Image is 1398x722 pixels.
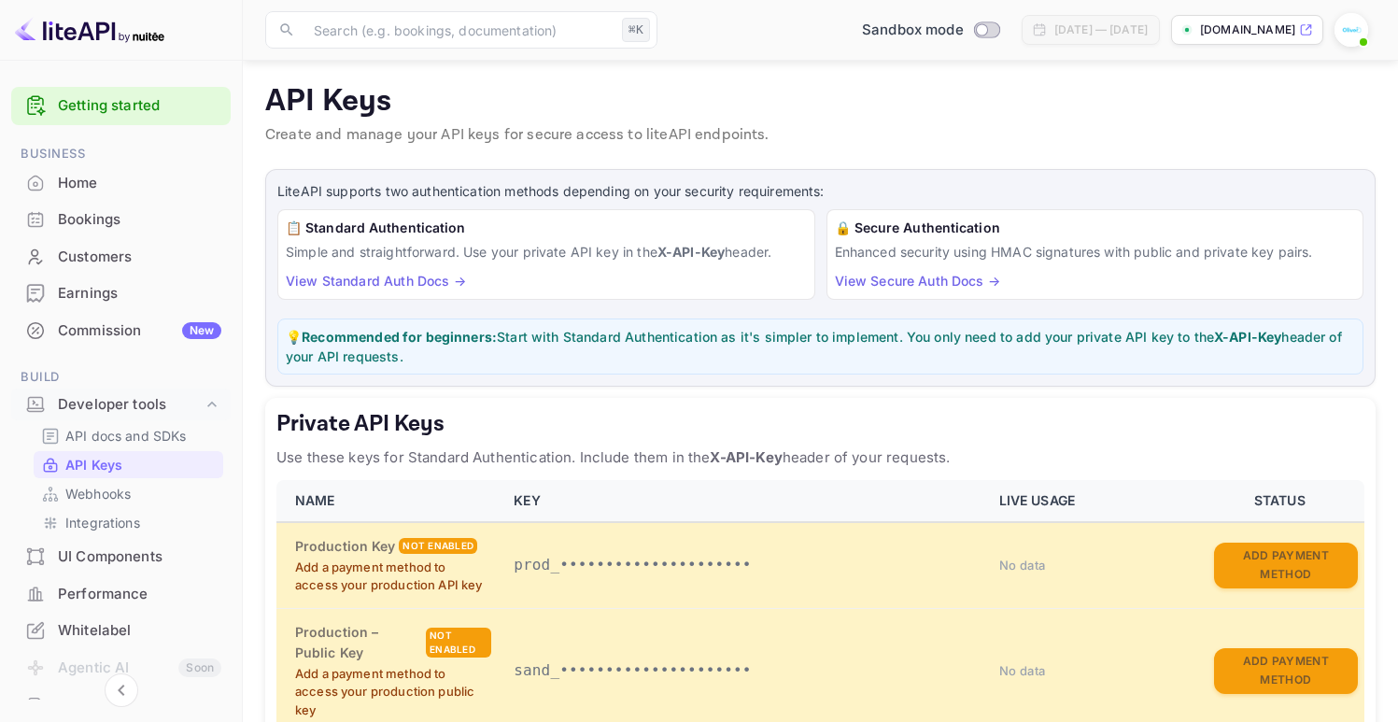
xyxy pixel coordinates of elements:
p: [DOMAIN_NAME] [1200,21,1295,38]
div: Performance [11,576,231,613]
strong: X-API-Key [657,244,725,260]
strong: Recommended for beginners: [302,329,497,345]
h5: Private API Keys [276,409,1364,439]
div: Performance [58,584,221,605]
a: View Secure Auth Docs → [835,273,1000,289]
p: prod_••••••••••••••••••••• [514,554,976,576]
div: ⌘K [622,18,650,42]
div: Home [11,165,231,202]
th: LIVE USAGE [988,480,1203,522]
a: Getting started [58,95,221,117]
p: Create and manage your API keys for secure access to liteAPI endpoints. [265,124,1376,147]
div: UI Components [58,546,221,568]
th: KEY [502,480,987,522]
div: CommissionNew [11,313,231,349]
p: API docs and SDKs [65,426,187,446]
h6: Production Key [295,536,395,557]
span: No data [999,558,1046,573]
p: LiteAPI supports two authentication methods depending on your security requirements: [277,181,1363,202]
div: Switch to Production mode [854,20,1007,41]
div: Whitelabel [58,620,221,642]
div: Bookings [58,209,221,231]
p: API Keys [265,83,1376,120]
p: API Keys [65,455,122,474]
a: API Keys [41,455,216,474]
img: Oliver Mendez [1336,15,1366,45]
div: Getting started [11,87,231,125]
div: [DATE] — [DATE] [1054,21,1148,38]
span: No data [999,663,1046,678]
div: Customers [11,239,231,276]
a: Integrations [41,513,216,532]
p: Use these keys for Standard Authentication. Include them in the header of your requests. [276,446,1364,469]
h6: 🔒 Secure Authentication [835,218,1356,238]
div: API Logs [58,696,221,717]
img: LiteAPI logo [15,15,164,45]
a: API docs and SDKs [41,426,216,446]
div: Developer tools [58,394,203,416]
div: API Keys [34,451,223,478]
strong: X-API-Key [710,448,782,466]
p: 💡 Start with Standard Authentication as it's simpler to implement. You only need to add your priv... [286,327,1355,366]
a: Whitelabel [11,613,231,647]
a: Webhooks [41,484,216,503]
strong: X-API-Key [1214,329,1281,345]
div: Webhooks [34,480,223,507]
div: Bookings [11,202,231,238]
a: Home [11,165,231,200]
button: Add Payment Method [1214,648,1358,694]
a: Earnings [11,276,231,310]
span: Build [11,367,231,388]
div: Not enabled [426,628,491,658]
div: Commission [58,320,221,342]
span: Business [11,144,231,164]
a: Add Payment Method [1214,556,1358,572]
div: Not enabled [399,538,477,554]
th: STATUS [1203,480,1364,522]
span: Sandbox mode [862,20,964,41]
a: Customers [11,239,231,274]
div: Developer tools [11,389,231,421]
h6: Production – Public Key [295,622,422,663]
button: Collapse navigation [105,673,138,707]
p: Webhooks [65,484,131,503]
a: Bookings [11,202,231,236]
button: Add Payment Method [1214,543,1358,588]
a: Performance [11,576,231,611]
h6: 📋 Standard Authentication [286,218,807,238]
th: NAME [276,480,502,522]
a: CommissionNew [11,313,231,347]
a: View Standard Auth Docs → [286,273,466,289]
p: Simple and straightforward. Use your private API key in the header. [286,242,807,262]
div: Home [58,173,221,194]
div: Whitelabel [11,613,231,649]
div: Customers [58,247,221,268]
div: UI Components [11,539,231,575]
a: Add Payment Method [1214,661,1358,677]
input: Search (e.g. bookings, documentation) [303,11,614,49]
p: sand_••••••••••••••••••••• [514,659,976,682]
div: Earnings [58,283,221,304]
div: Integrations [34,509,223,536]
div: API docs and SDKs [34,422,223,449]
div: New [182,322,221,339]
p: Integrations [65,513,140,532]
p: Add a payment method to access your production API key [295,559,491,595]
p: Enhanced security using HMAC signatures with public and private key pairs. [835,242,1356,262]
div: Earnings [11,276,231,312]
a: UI Components [11,539,231,573]
p: Add a payment method to access your production public key [295,665,491,720]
